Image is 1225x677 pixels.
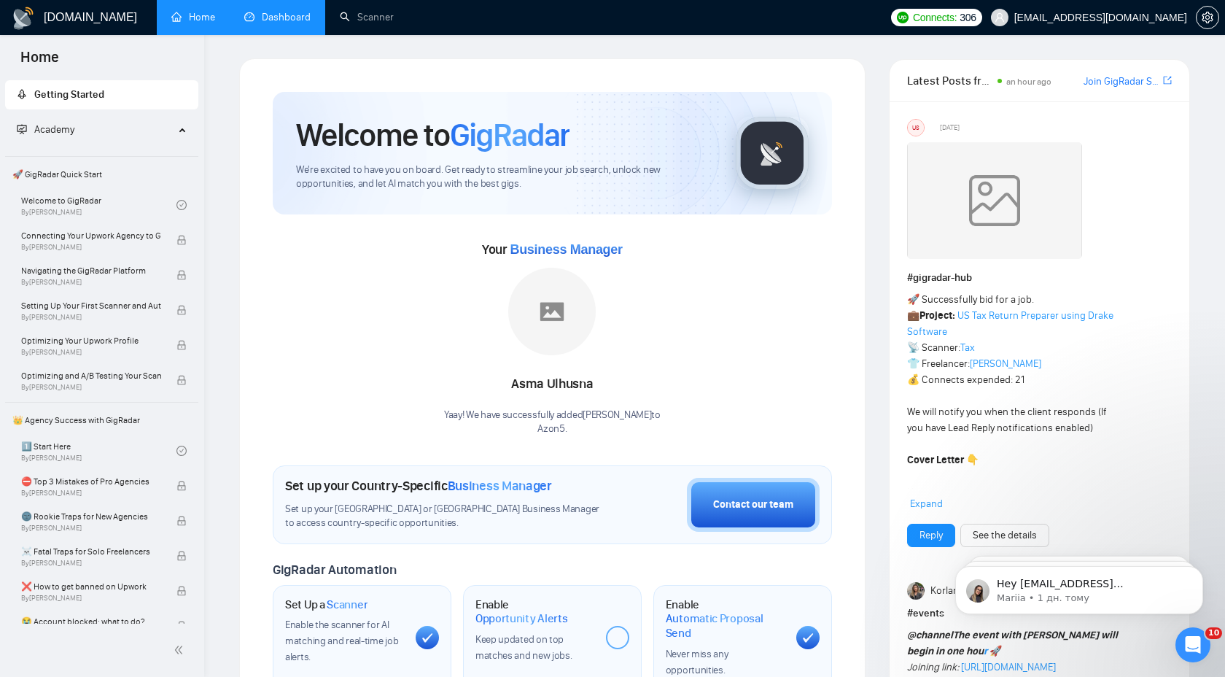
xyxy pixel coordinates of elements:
[296,115,569,155] h1: Welcome to
[989,645,1002,657] span: 🚀
[907,270,1172,286] h1: # gigradar-hub
[907,309,1113,338] a: US Tax Return Preparer using Drake Software
[482,241,623,258] span: Your
[21,594,161,603] span: By [PERSON_NAME]
[1175,627,1210,662] iframe: Intercom live chat
[1163,74,1172,88] a: export
[907,142,1082,259] img: weqQh+iSagEgQAAAABJRU5ErkJggg==
[666,597,785,641] h1: Enable
[508,268,596,355] img: placeholder.png
[17,89,27,99] span: rocket
[21,313,161,322] span: By [PERSON_NAME]
[17,123,74,136] span: Academy
[908,120,924,136] div: US
[666,611,785,640] span: Automatic Proposal Send
[919,527,943,543] a: Reply
[1084,74,1160,90] a: Join GigRadar Slack Community
[1006,77,1051,87] span: an hour ago
[285,478,552,494] h1: Set up your Country-Specific
[21,228,161,243] span: Connecting Your Upwork Agency to GigRadar
[34,123,74,136] span: Academy
[444,372,661,397] div: Asma Ulhusna
[960,9,976,26] span: 306
[1196,12,1219,23] a: setting
[176,516,187,526] span: lock
[273,562,396,578] span: GigRadar Automation
[961,661,1056,673] a: [URL][DOMAIN_NAME]
[510,242,622,257] span: Business Manager
[21,509,161,524] span: 🌚 Rookie Traps for New Agencies
[21,489,161,498] span: By [PERSON_NAME]
[21,333,161,348] span: Optimizing Your Upwork Profile
[444,409,661,436] div: Yaay! We have successfully added [PERSON_NAME] to
[176,481,187,491] span: lock
[21,368,161,383] span: Optimizing and A/B Testing Your Scanner for Better Results
[12,7,35,30] img: logo
[475,633,572,662] span: Keep updated on top matches and new jobs.
[176,375,187,385] span: lock
[5,80,198,109] li: Getting Started
[21,278,161,287] span: By [PERSON_NAME]
[176,340,187,350] span: lock
[174,643,188,657] span: double-left
[907,629,953,641] span: @channel
[21,243,161,252] span: By [PERSON_NAME]
[1205,627,1222,639] span: 10
[176,551,187,561] span: lock
[21,524,161,533] span: By [PERSON_NAME]
[176,621,187,631] span: lock
[907,454,979,466] strong: Cover Letter 👇
[21,614,161,629] span: 😭 Account blocked: what to do?
[327,597,367,612] span: Scanner
[176,270,187,280] span: lock
[666,648,728,676] span: Never miss any opportunities.
[21,544,161,559] span: ☠️ Fatal Traps for Solo Freelancers
[176,305,187,315] span: lock
[919,309,955,322] strong: Project:
[960,341,975,354] a: Tax
[713,497,793,513] div: Contact our team
[907,606,1172,622] h1: # events
[1163,74,1172,86] span: export
[176,235,187,245] span: lock
[973,527,1037,543] a: See the details
[244,11,311,23] a: dashboardDashboard
[7,406,197,435] span: 👑 Agency Success with GigRadar
[296,163,712,191] span: We're excited to have you on board. Get ready to streamline your job search, unlock new opportuni...
[21,435,176,467] a: 1️⃣ Start HereBy[PERSON_NAME]
[34,88,104,101] span: Getting Started
[687,478,820,532] button: Contact our team
[171,11,215,23] a: homeHome
[475,611,568,626] span: Opportunity Alerts
[176,200,187,210] span: check-circle
[21,559,161,568] span: By [PERSON_NAME]
[960,524,1049,547] button: See the details
[21,263,161,278] span: Navigating the GigRadar Platform
[984,645,987,657] a: r
[21,383,161,392] span: By [PERSON_NAME]
[285,597,367,612] h1: Set Up a
[285,619,398,663] span: Enable the scanner for AI matching and real-time job alerts.
[444,422,661,436] p: Azon5 .
[475,597,594,626] h1: Enable
[176,446,187,456] span: check-circle
[907,71,993,90] span: Latest Posts from the GigRadar Community
[21,298,161,313] span: Setting Up Your First Scanner and Auto-Bidder
[285,503,606,530] span: Set up your [GEOGRAPHIC_DATA] or [GEOGRAPHIC_DATA] Business Manager to access country-specific op...
[907,661,959,673] em: Joining link:
[907,524,955,547] button: Reply
[9,47,71,77] span: Home
[1196,6,1219,29] button: setting
[17,124,27,134] span: fund-projection-screen
[21,579,161,594] span: ❌ How to get banned on Upwork
[913,9,957,26] span: Connects:
[21,474,161,489] span: ⛔ Top 3 Mistakes of Pro Agencies
[448,478,552,494] span: Business Manager
[940,121,960,134] span: [DATE]
[21,348,161,357] span: By [PERSON_NAME]
[176,586,187,596] span: lock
